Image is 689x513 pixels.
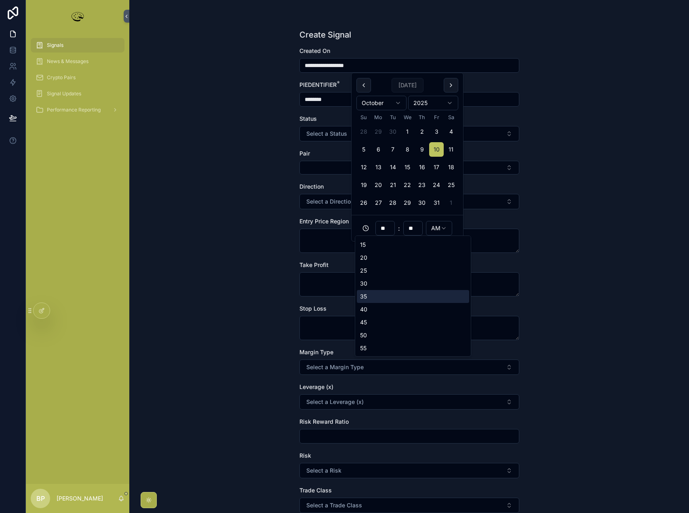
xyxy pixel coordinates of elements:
span: Status [299,115,317,122]
span: Entry Price Region [299,218,349,225]
span: Direction [299,183,324,190]
button: Wednesday, October 8th, 2025 [400,142,415,157]
div: 40 [357,303,469,316]
button: Select Button [299,463,519,478]
span: Performance Reporting [47,107,101,113]
button: Today, Friday, October 10th, 2025, selected [429,142,444,157]
div: 20 [357,251,469,264]
th: Monday [371,114,386,121]
button: Saturday, October 4th, 2025 [444,124,458,139]
div: 30 [357,277,469,290]
div: 35 [357,290,469,303]
button: Tuesday, September 30th, 2025 [386,124,400,139]
span: PIEDENTIFIER [299,81,337,88]
button: Monday, October 27th, 2025 [371,196,386,210]
p: [PERSON_NAME] [57,494,103,502]
button: Monday, October 13th, 2025 [371,160,386,175]
button: Saturday, October 11th, 2025 [444,142,458,157]
th: Wednesday [400,114,415,121]
button: Saturday, October 25th, 2025 [444,178,458,192]
button: Tuesday, October 21st, 2025 [386,178,400,192]
button: Monday, September 29th, 2025 [371,124,386,139]
div: 50 [357,329,469,342]
span: Pair [299,150,310,157]
button: Friday, October 31st, 2025 [429,196,444,210]
button: Select Button [299,360,519,375]
div: scrollable content [26,32,129,128]
span: Risk [299,452,311,459]
button: Tuesday, October 28th, 2025 [386,196,400,210]
button: Select Button [299,194,519,209]
div: 25 [357,264,469,277]
button: Sunday, September 28th, 2025 [356,124,371,139]
span: Select a Risk [306,467,341,475]
th: Saturday [444,114,458,121]
span: Select a Status [306,130,347,138]
span: Take Profit [299,261,329,268]
span: Select a Trade Class [306,501,362,509]
span: Trade Class [299,487,332,494]
div: Suggestions [355,235,471,357]
div: : [356,220,458,236]
a: Crypto Pairs [31,70,124,85]
button: Select Button [299,161,519,175]
button: Thursday, October 23rd, 2025 [415,178,429,192]
span: Margin Type [299,349,333,355]
span: Signal Updates [47,90,81,97]
div: 55 [357,342,469,355]
span: Select a Margin Type [306,363,364,371]
span: BP [36,494,45,503]
button: Monday, October 20th, 2025 [371,178,386,192]
h1: Create Signal [299,29,351,40]
th: Thursday [415,114,429,121]
button: Sunday, October 12th, 2025 [356,160,371,175]
button: Thursday, October 30th, 2025 [415,196,429,210]
button: Saturday, November 1st, 2025 [444,196,458,210]
span: Select a Direction [306,198,354,206]
th: Friday [429,114,444,121]
button: Friday, October 24th, 2025 [429,178,444,192]
button: Select Button [299,394,519,410]
span: Leverage (x) [299,383,333,390]
a: Signals [31,38,124,53]
a: Signal Updates [31,86,124,101]
span: News & Messages [47,58,88,65]
span: Risk Reward Ratio [299,418,349,425]
button: Thursday, October 16th, 2025 [415,160,429,175]
table: October 2025 [356,114,458,210]
button: Select Button [299,126,519,141]
button: Wednesday, October 22nd, 2025 [400,178,415,192]
button: Monday, October 6th, 2025 [371,142,386,157]
button: Wednesday, October 15th, 2025 [400,160,415,175]
img: App logo [70,10,86,23]
span: Crypto Pairs [47,74,76,81]
div: 45 [357,316,469,329]
button: Wednesday, October 29th, 2025 [400,196,415,210]
span: Signals [47,42,63,48]
button: Sunday, October 19th, 2025 [356,178,371,192]
button: Sunday, October 5th, 2025 [356,142,371,157]
button: Thursday, October 2nd, 2025 [415,124,429,139]
span: Select a Leverage (x) [306,398,364,406]
button: Tuesday, October 14th, 2025 [386,160,400,175]
a: News & Messages [31,54,124,69]
button: Tuesday, October 7th, 2025 [386,142,400,157]
button: Select Button [299,498,519,513]
div: 15 [357,238,469,251]
button: Friday, October 17th, 2025 [429,160,444,175]
th: Tuesday [386,114,400,121]
button: Friday, October 3rd, 2025 [429,124,444,139]
button: Sunday, October 26th, 2025 [356,196,371,210]
a: Performance Reporting [31,103,124,117]
button: Saturday, October 18th, 2025 [444,160,458,175]
button: Wednesday, October 1st, 2025 [400,124,415,139]
span: Created On [299,47,330,54]
button: Thursday, October 9th, 2025 [415,142,429,157]
span: Stop Loss [299,305,327,312]
th: Sunday [356,114,371,121]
